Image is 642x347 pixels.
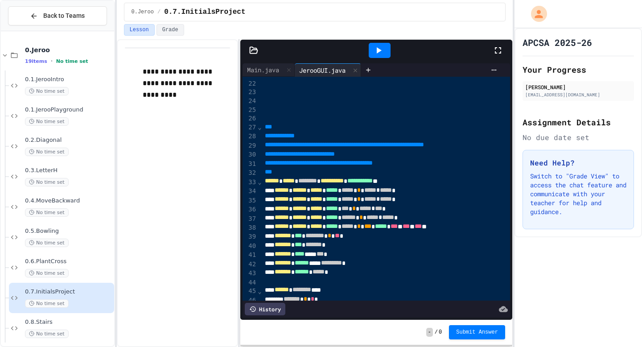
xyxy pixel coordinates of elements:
[243,160,257,169] div: 31
[243,251,257,260] div: 41
[25,58,47,64] span: 19 items
[25,208,69,217] span: No time set
[523,132,634,143] div: No due date set
[25,46,112,54] span: 0.Jeroo
[25,76,112,83] span: 0.1.JerooIntro
[243,242,257,251] div: 40
[25,148,69,156] span: No time set
[124,24,155,36] button: Lesson
[56,58,88,64] span: No time set
[164,7,245,17] span: 0.7.InitialsProject
[243,187,257,196] div: 34
[43,11,85,21] span: Back to Teams
[243,141,257,150] div: 29
[522,4,549,24] div: My Account
[25,106,112,114] span: 0.1.JerooPlayground
[243,106,257,115] div: 25
[530,172,626,216] p: Switch to "Grade View" to access the chat feature and communicate with your teacher for help and ...
[257,178,262,186] span: Fold line
[25,258,112,265] span: 0.6.PlantCross
[243,287,257,296] div: 45
[523,36,592,49] h1: APCSA 2025-26
[257,124,262,131] span: Fold line
[523,63,634,76] h2: Your Progress
[439,329,442,336] span: 0
[243,296,257,305] div: 46
[156,24,184,36] button: Grade
[525,91,631,98] div: [EMAIL_ADDRESS][DOMAIN_NAME]
[243,232,257,241] div: 39
[25,178,69,186] span: No time set
[449,325,505,339] button: Submit Answer
[25,299,69,308] span: No time set
[525,83,631,91] div: [PERSON_NAME]
[243,79,257,88] div: 22
[132,8,154,16] span: 0.Jeroo
[243,223,257,232] div: 38
[456,329,498,336] span: Submit Answer
[243,63,295,77] div: Main.java
[243,269,257,278] div: 43
[523,116,634,128] h2: Assignment Details
[25,197,112,205] span: 0.4.MoveBackward
[243,205,257,214] div: 36
[245,303,285,315] div: History
[426,328,433,337] span: -
[530,157,626,168] h3: Need Help?
[25,239,69,247] span: No time set
[157,8,160,16] span: /
[243,278,257,287] div: 44
[25,288,112,296] span: 0.7.InitialsProject
[25,117,69,126] span: No time set
[243,132,257,141] div: 28
[8,6,107,25] button: Back to Teams
[243,65,284,74] div: Main.java
[295,63,361,77] div: JerooGUI.java
[25,227,112,235] span: 0.5.Bowling
[295,66,350,75] div: JerooGUI.java
[257,288,262,295] span: Fold line
[435,329,438,336] span: /
[243,169,257,178] div: 32
[243,123,257,132] div: 27
[243,88,257,97] div: 23
[51,58,53,65] span: •
[243,114,257,123] div: 26
[243,260,257,269] div: 42
[25,87,69,95] span: No time set
[243,196,257,205] div: 35
[25,269,69,277] span: No time set
[25,330,69,338] span: No time set
[243,150,257,159] div: 30
[25,318,112,326] span: 0.8.Stairs
[243,178,257,187] div: 33
[25,167,112,174] span: 0.3.LetterH
[243,97,257,106] div: 24
[25,136,112,144] span: 0.2.Diagonal
[243,215,257,223] div: 37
